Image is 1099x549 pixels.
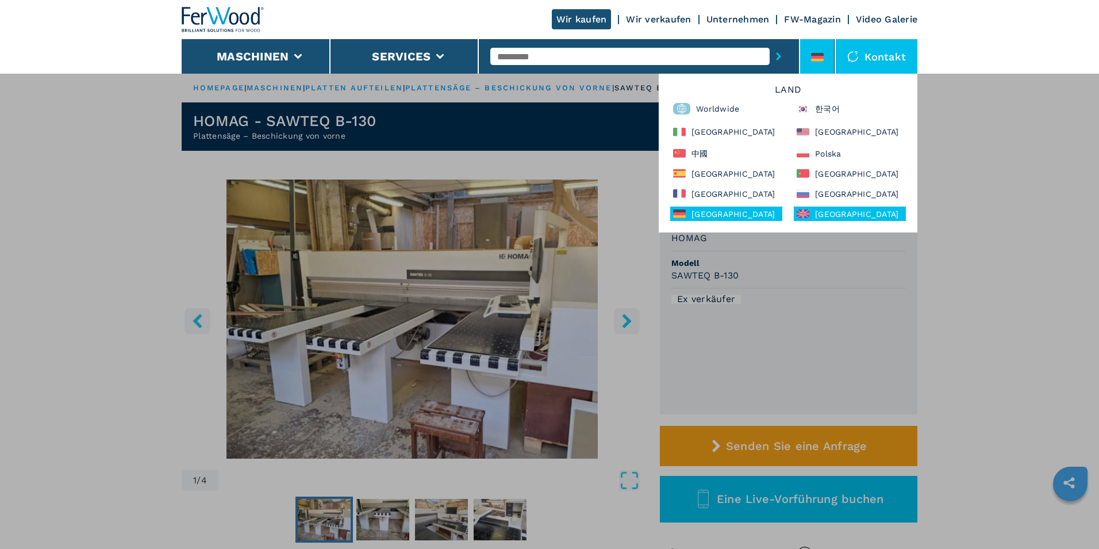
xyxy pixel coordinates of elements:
[372,49,431,63] button: Services
[706,14,770,25] a: Unternehmen
[670,166,782,181] div: [GEOGRAPHIC_DATA]
[794,146,906,161] div: Polska
[856,14,917,25] a: Video Galerie
[847,51,859,62] img: Kontakt
[664,85,912,100] h6: Land
[770,43,787,70] button: submit-button
[217,49,289,63] button: Maschinen
[784,14,841,25] a: FW-Magazin
[794,186,906,201] div: [GEOGRAPHIC_DATA]
[836,39,917,74] div: Kontakt
[182,7,264,32] img: Ferwood
[794,166,906,181] div: [GEOGRAPHIC_DATA]
[670,146,782,161] div: 中國
[794,207,906,221] div: [GEOGRAPHIC_DATA]
[794,100,906,117] div: 한국어
[552,9,612,29] a: Wir kaufen
[670,123,782,140] div: [GEOGRAPHIC_DATA]
[670,207,782,221] div: [GEOGRAPHIC_DATA]
[670,100,782,117] div: Worldwide
[794,123,906,140] div: [GEOGRAPHIC_DATA]
[626,14,691,25] a: Wir verkaufen
[670,186,782,201] div: [GEOGRAPHIC_DATA]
